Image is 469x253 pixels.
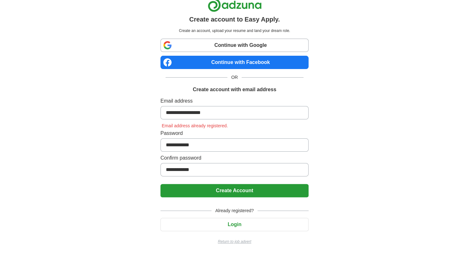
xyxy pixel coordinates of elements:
[160,97,309,105] label: Email address
[160,218,309,231] button: Login
[160,222,309,227] a: Login
[162,28,307,34] p: Create an account, upload your resume and land your dream role.
[193,86,276,93] h1: Create account with email address
[160,39,309,52] a: Continue with Google
[160,130,309,137] label: Password
[160,56,309,69] a: Continue with Facebook
[189,15,280,24] h1: Create account to Easy Apply.
[160,184,309,197] button: Create Account
[160,239,309,244] a: Return to job advert
[227,74,242,81] span: OR
[160,123,229,128] span: Email address already registered.
[212,207,257,214] span: Already registered?
[160,154,309,162] label: Confirm password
